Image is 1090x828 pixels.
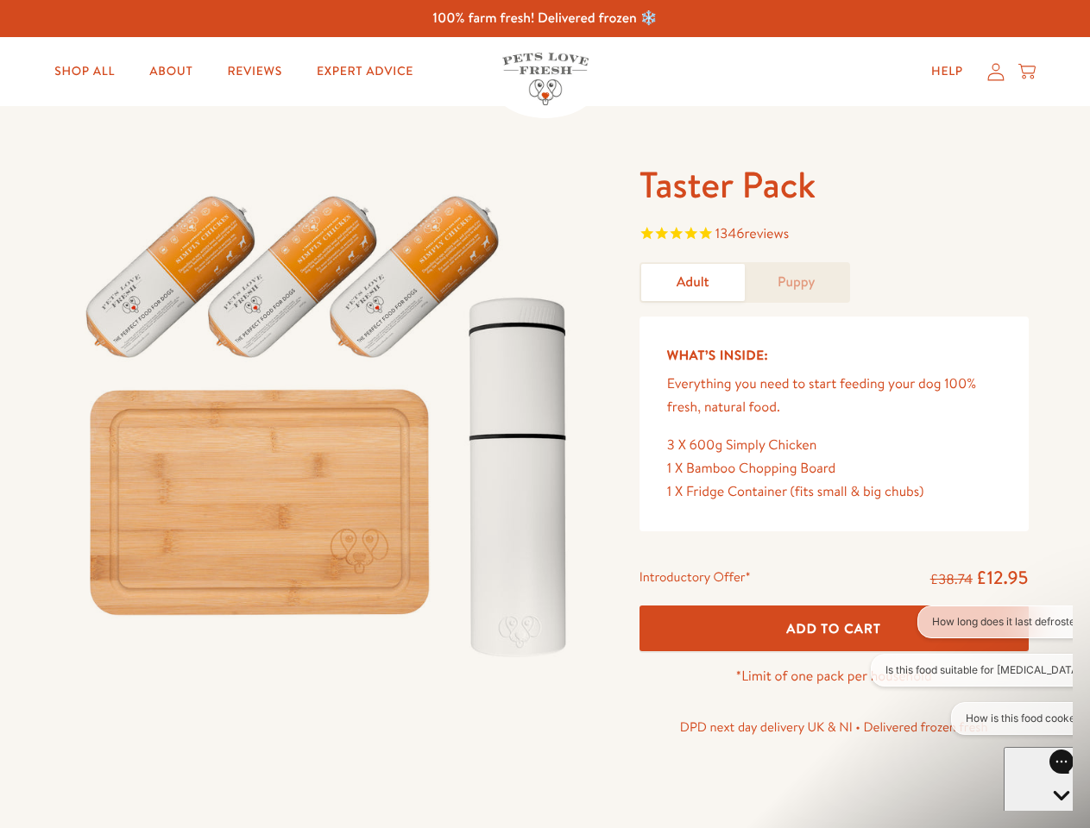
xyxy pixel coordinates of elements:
[744,224,789,243] span: reviews
[641,264,745,301] a: Adult
[640,665,1029,688] p: *Limit of one pack per household
[667,480,1001,504] div: 1 X Fridge Container (fits small & big chubs)
[640,223,1029,248] span: Rated 4.8 out of 5 stars 1346 reviews
[917,54,977,89] a: Help
[62,161,598,675] img: Taster Pack - Adult
[89,97,239,129] button: How is this food cooked?
[667,459,836,478] span: 1 X Bamboo Chopping Board
[715,224,789,243] span: 1346 reviews
[640,161,1029,209] h1: Taster Pack
[9,48,239,81] button: Is this food suitable for [MEDICAL_DATA]?
[976,565,1029,590] span: £12.95
[930,570,973,589] s: £38.74
[640,716,1029,738] p: DPD next day delivery UK & NI • Delivered frozen fresh
[667,434,1001,457] div: 3 X 600g Simply Chicken
[213,54,295,89] a: Reviews
[862,605,1073,750] iframe: Gorgias live chat conversation starters
[667,344,1001,367] h5: What’s Inside:
[502,53,589,105] img: Pets Love Fresh
[786,619,881,637] span: Add To Cart
[640,605,1029,651] button: Add To Cart
[667,373,1001,419] p: Everything you need to start feeding your dog 100% fresh, natural food.
[135,54,206,89] a: About
[640,566,751,592] div: Introductory Offer*
[1004,747,1073,811] iframe: Gorgias live chat messenger
[745,264,848,301] a: Puppy
[303,54,427,89] a: Expert Advice
[41,54,129,89] a: Shop All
